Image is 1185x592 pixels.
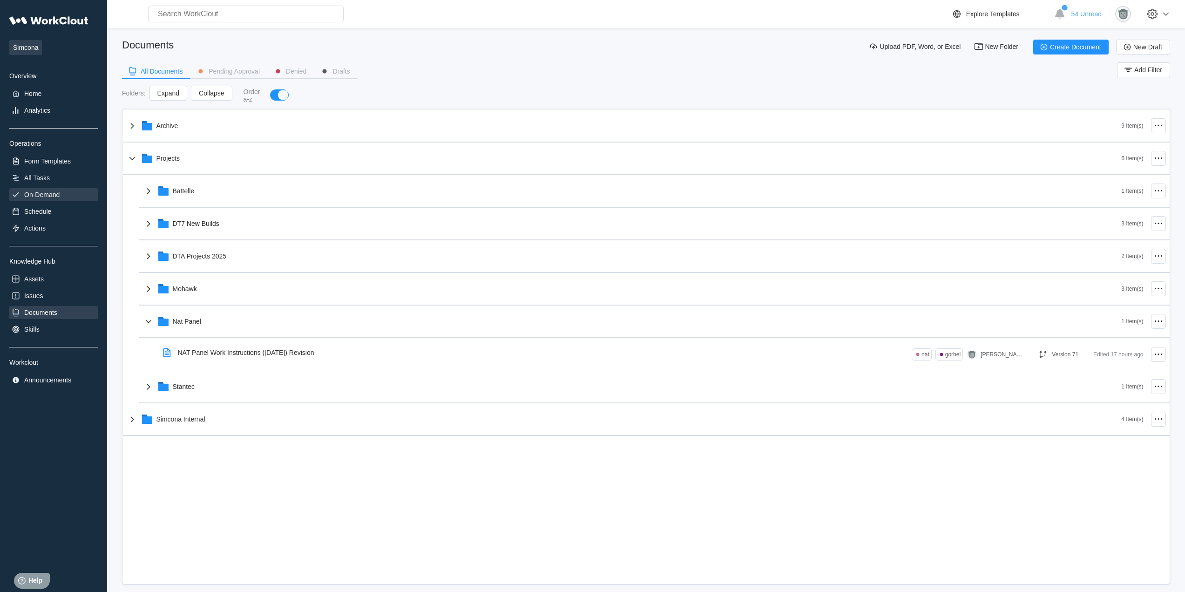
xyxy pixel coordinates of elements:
img: gorilla.png [1115,6,1131,22]
div: Documents [122,39,174,51]
div: Knowledge Hub [9,258,98,265]
a: Skills [9,323,98,336]
a: Issues [9,289,98,302]
div: NAT Panel Work Instructions ([DATE]) Revision [178,349,314,356]
div: All Documents [141,68,183,75]
div: Denied [286,68,306,75]
div: DTA Projects 2025 [173,252,227,260]
span: Upload PDF, Word, or Excel [880,43,961,51]
div: Schedule [24,208,51,215]
div: Folders : [122,89,146,97]
span: Create Document [1050,44,1101,50]
a: Actions [9,222,98,235]
div: 1 Item(s) [1121,383,1143,390]
div: Announcements [24,376,71,384]
div: Workclout [9,359,98,366]
div: 2 Item(s) [1121,253,1143,259]
div: Issues [24,292,43,299]
div: gorbel [945,351,961,358]
div: Mohawk [173,285,197,293]
div: Edited 17 hours ago [1093,349,1143,360]
span: Expand [157,90,179,96]
div: Form Templates [24,157,71,165]
div: 1 Item(s) [1121,188,1143,194]
div: Stantec [173,383,195,390]
div: Order a-z [244,88,261,103]
a: All Tasks [9,171,98,184]
div: Home [24,90,41,97]
div: Archive [156,122,178,129]
span: New Draft [1133,44,1162,50]
span: Simcona [9,40,42,55]
div: Actions [24,225,46,232]
a: Assets [9,272,98,286]
a: Form Templates [9,155,98,168]
a: Analytics [9,104,98,117]
div: Battelle [173,187,195,195]
button: Denied [267,64,314,78]
div: 1 Item(s) [1121,318,1143,325]
img: gorilla.png [967,349,977,360]
span: New Folder [985,43,1018,51]
div: Operations [9,140,98,147]
a: Schedule [9,205,98,218]
div: [PERSON_NAME] [981,351,1022,358]
div: 4 Item(s) [1121,416,1143,422]
div: Explore Templates [966,10,1020,18]
button: Create Document [1033,40,1109,54]
button: Drafts [314,64,357,78]
div: Pending Approval [209,68,260,75]
button: Expand [149,86,187,101]
button: Upload PDF, Word, or Excel [863,40,968,54]
a: Announcements [9,374,98,387]
div: On-Demand [24,191,60,198]
span: Collapse [199,90,224,96]
input: Search WorkClout [148,6,344,22]
div: nat [921,351,929,358]
div: All Tasks [24,174,50,182]
button: Collapse [191,86,232,101]
div: 9 Item(s) [1121,122,1143,129]
div: Version 71 [1052,351,1078,358]
div: Nat Panel [173,318,201,325]
span: Add Filter [1134,67,1162,73]
div: Projects [156,155,180,162]
button: Pending Approval [190,64,267,78]
a: Home [9,87,98,100]
span: 54 Unread [1071,10,1102,18]
button: New Folder [968,40,1026,54]
a: On-Demand [9,188,98,201]
button: All Documents [122,64,190,78]
button: New Draft [1116,40,1170,54]
div: Overview [9,72,98,80]
a: Documents [9,306,98,319]
div: DT7 New Builds [173,220,219,227]
div: Skills [24,326,40,333]
div: Analytics [24,107,50,114]
a: Explore Templates [951,8,1050,20]
button: Add Filter [1117,62,1170,77]
div: 3 Item(s) [1121,220,1143,227]
div: Assets [24,275,44,283]
div: Simcona Internal [156,415,205,423]
div: Documents [24,309,57,316]
div: Drafts [332,68,350,75]
div: 3 Item(s) [1121,286,1143,292]
div: 6 Item(s) [1121,155,1143,162]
